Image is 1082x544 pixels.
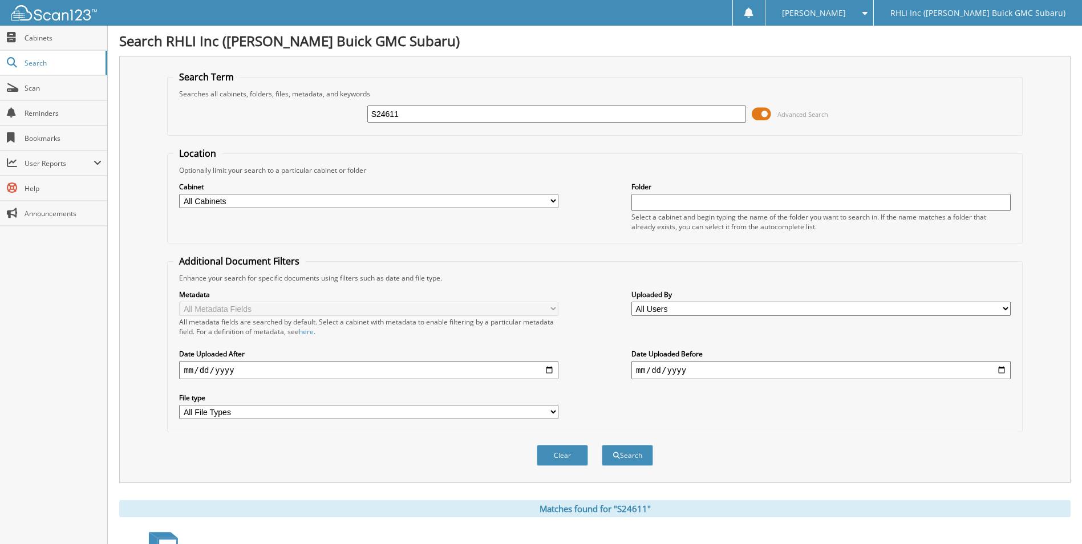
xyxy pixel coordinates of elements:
label: Uploaded By [631,290,1011,299]
img: scan123-logo-white.svg [11,5,97,21]
span: Advanced Search [777,110,828,119]
span: Scan [25,83,102,93]
label: Metadata [179,290,558,299]
div: Optionally limit your search to a particular cabinet or folder [173,165,1016,175]
input: start [179,361,558,379]
label: Folder [631,182,1011,192]
h1: Search RHLI Inc ([PERSON_NAME] Buick GMC Subaru) [119,31,1071,50]
legend: Search Term [173,71,240,83]
label: Date Uploaded After [179,349,558,359]
span: Announcements [25,209,102,218]
span: Search [25,58,100,68]
input: end [631,361,1011,379]
div: All metadata fields are searched by default. Select a cabinet with metadata to enable filtering b... [179,317,558,336]
button: Search [602,445,653,466]
div: Searches all cabinets, folders, files, metadata, and keywords [173,89,1016,99]
span: User Reports [25,159,94,168]
span: [PERSON_NAME] [782,10,846,17]
legend: Location [173,147,222,160]
span: Help [25,184,102,193]
span: RHLI Inc ([PERSON_NAME] Buick GMC Subaru) [890,10,1065,17]
div: Matches found for "S24611" [119,500,1071,517]
div: Select a cabinet and begin typing the name of the folder you want to search in. If the name match... [631,212,1011,232]
div: Enhance your search for specific documents using filters such as date and file type. [173,273,1016,283]
a: here [299,327,314,336]
legend: Additional Document Filters [173,255,305,267]
span: Reminders [25,108,102,118]
button: Clear [537,445,588,466]
span: Bookmarks [25,133,102,143]
label: Date Uploaded Before [631,349,1011,359]
span: Cabinets [25,33,102,43]
label: Cabinet [179,182,558,192]
label: File type [179,393,558,403]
